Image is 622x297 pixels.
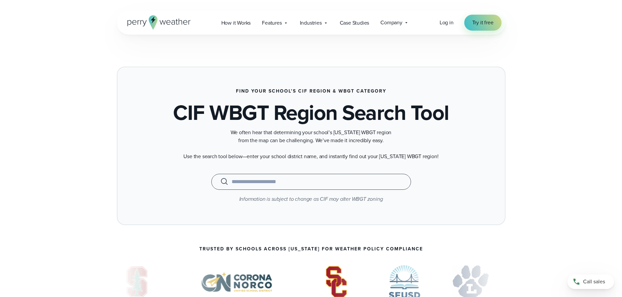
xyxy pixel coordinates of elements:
[300,19,322,27] span: Industries
[216,16,257,30] a: How it Works
[340,19,369,27] span: Case Studies
[440,19,454,26] span: Log in
[440,19,454,27] a: Log in
[567,274,614,289] a: Call sales
[136,195,486,203] p: Information is subject to change as CIF may alter WBGT zoning
[334,16,375,30] a: Case Studies
[380,19,402,27] span: Company
[178,129,444,145] p: We often hear that determining your school’s [US_STATE] WBGT region from the map can be challengi...
[221,19,251,27] span: How it Works
[464,15,502,31] a: Try it free
[178,152,444,160] p: Use the search tool below—enter your school district name, and instantly find out your [US_STATE]...
[262,19,282,27] span: Features
[472,19,494,27] span: Try it free
[236,89,386,94] h3: Find Your School’s CIF Region & WBGT Category
[173,102,449,123] h1: CIF WBGT Region Search Tool
[583,278,605,286] span: Call sales
[199,246,423,252] p: Trusted by Schools Across [US_STATE] for Weather Policy Compliance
